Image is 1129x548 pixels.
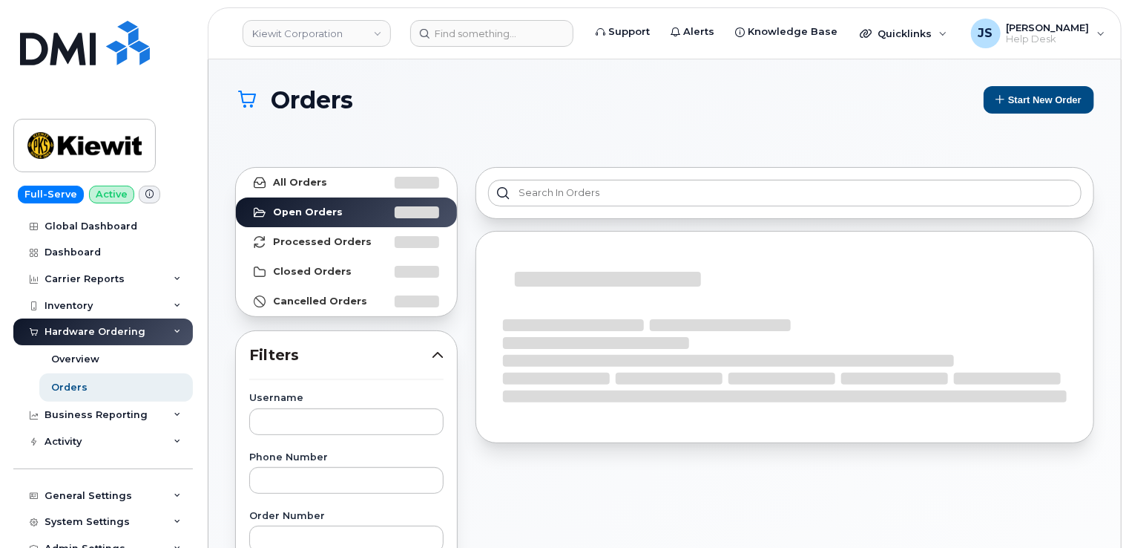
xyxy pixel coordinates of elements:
[249,394,444,403] label: Username
[236,257,457,287] a: Closed Orders
[273,206,343,218] strong: Open Orders
[273,236,372,248] strong: Processed Orders
[273,266,352,278] strong: Closed Orders
[984,86,1094,114] button: Start New Order
[236,168,457,198] a: All Orders
[236,287,457,316] a: Cancelled Orders
[236,198,457,227] a: Open Orders
[249,345,432,366] span: Filters
[249,512,444,521] label: Order Number
[488,180,1082,206] input: Search in orders
[249,453,444,463] label: Phone Number
[271,87,353,113] span: Orders
[236,227,457,257] a: Processed Orders
[1064,483,1118,537] iframe: Messenger Launcher
[273,177,327,189] strong: All Orders
[273,296,367,307] strong: Cancelled Orders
